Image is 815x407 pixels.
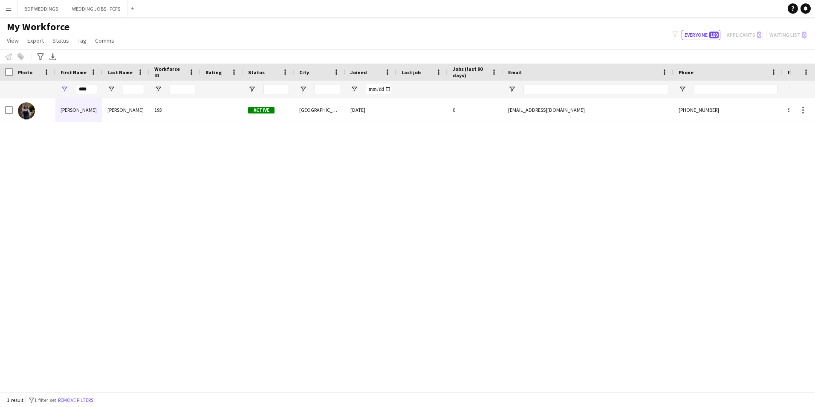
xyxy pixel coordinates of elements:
div: [EMAIL_ADDRESS][DOMAIN_NAME] [503,98,673,122]
span: Status [52,37,69,44]
button: Open Filter Menu [350,85,358,93]
span: Last Name [107,69,133,76]
app-action-btn: Export XLSX [48,52,58,62]
input: Phone Filter Input [694,84,777,94]
button: Open Filter Menu [248,85,256,93]
span: 189 [709,32,719,38]
a: View [3,35,22,46]
button: Everyone189 [682,30,720,40]
span: Tag [78,37,87,44]
span: Joined [350,69,367,76]
input: Last Name Filter Input [123,84,144,94]
div: [PERSON_NAME] [102,98,149,122]
span: Rating [205,69,222,76]
button: Open Filter Menu [299,85,307,93]
span: First Name [61,69,87,76]
a: Tag [74,35,90,46]
img: Katherine Mills [18,102,35,119]
button: Open Filter Menu [107,85,115,93]
button: Open Filter Menu [508,85,516,93]
span: 1 filter set [34,397,56,403]
span: Email [508,69,522,76]
span: Phone [679,69,694,76]
span: Export [27,37,44,44]
button: WEDDING JOBS - FCFS [65,0,127,17]
div: [DATE] [345,98,396,122]
span: Last job [402,69,421,76]
button: Open Filter Menu [679,85,686,93]
a: Status [49,35,72,46]
input: Workforce ID Filter Input [170,84,195,94]
span: Photo [18,69,32,76]
button: Open Filter Menu [154,85,162,93]
a: Comms [92,35,118,46]
span: Status [248,69,265,76]
span: Workforce ID [154,66,185,78]
span: Profile [788,69,805,76]
input: First Name Filter Input [76,84,97,94]
button: Remove filters [56,395,95,405]
span: Jobs (last 90 days) [453,66,488,78]
input: City Filter Input [315,84,340,94]
div: [GEOGRAPHIC_DATA] [294,98,345,122]
div: 0 [448,98,503,122]
span: My Workforce [7,20,69,33]
button: BDP WEDDINGS [17,0,65,17]
span: Active [248,107,275,113]
input: Joined Filter Input [366,84,391,94]
button: Open Filter Menu [788,85,795,93]
input: Email Filter Input [523,84,668,94]
span: Comms [95,37,114,44]
input: Status Filter Input [263,84,289,94]
span: View [7,37,19,44]
app-action-btn: Advanced filters [35,52,46,62]
button: Open Filter Menu [61,85,68,93]
div: [PHONE_NUMBER] [673,98,783,122]
div: [PERSON_NAME] [55,98,102,122]
div: 193 [149,98,200,122]
span: City [299,69,309,76]
a: Export [24,35,47,46]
